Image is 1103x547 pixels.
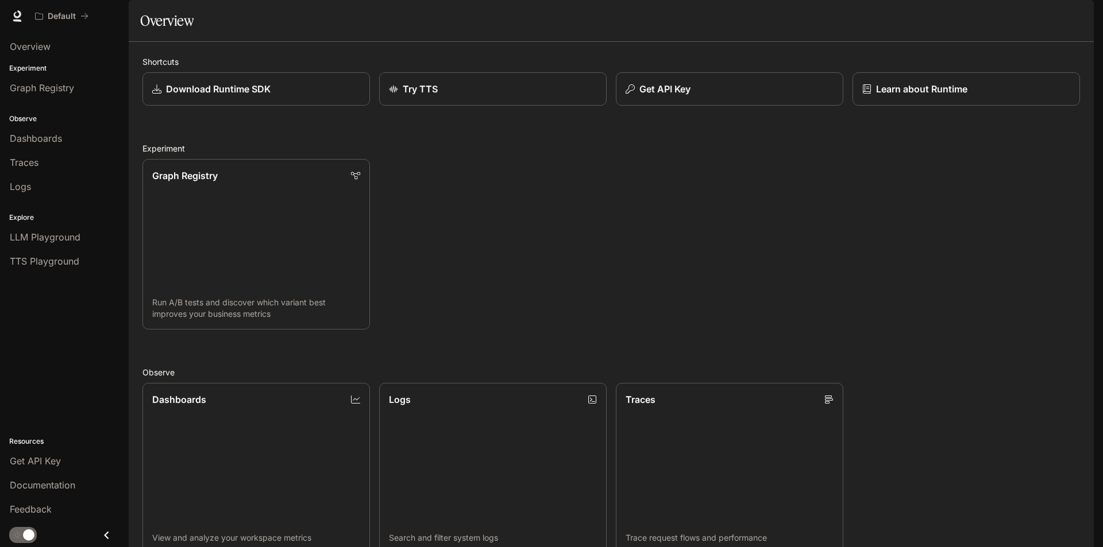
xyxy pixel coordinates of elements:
[626,532,834,544] p: Trace request flows and performance
[403,82,438,96] p: Try TTS
[142,366,1080,378] h2: Observe
[626,393,655,406] p: Traces
[140,9,194,32] h1: Overview
[389,532,597,544] p: Search and filter system logs
[853,72,1080,106] a: Learn about Runtime
[639,82,691,96] p: Get API Key
[379,72,607,106] a: Try TTS
[616,72,843,106] button: Get API Key
[152,297,360,320] p: Run A/B tests and discover which variant best improves your business metrics
[142,142,1080,154] h2: Experiment
[48,11,76,21] p: Default
[142,159,370,329] a: Graph RegistryRun A/B tests and discover which variant best improves your business metrics
[389,393,411,406] p: Logs
[166,82,271,96] p: Download Runtime SDK
[152,169,218,183] p: Graph Registry
[876,82,967,96] p: Learn about Runtime
[152,532,360,544] p: View and analyze your workspace metrics
[142,72,370,106] a: Download Runtime SDK
[30,5,94,28] button: All workspaces
[142,56,1080,68] h2: Shortcuts
[152,393,206,406] p: Dashboards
